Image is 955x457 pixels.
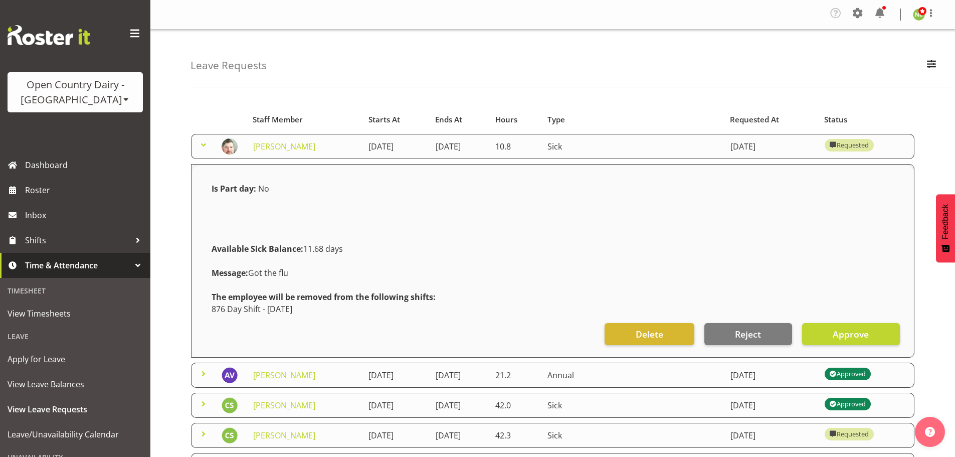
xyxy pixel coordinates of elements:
div: Timesheet [3,280,148,301]
span: Inbox [25,208,145,223]
img: christopher-sutherland9865.jpg [222,427,238,443]
td: Sick [541,134,724,159]
td: [DATE] [430,134,490,159]
div: Starts At [368,114,424,125]
span: Leave/Unavailability Calendar [8,427,143,442]
td: [DATE] [724,363,819,388]
img: andy-van-brecht9849.jpg [222,367,238,383]
a: [PERSON_NAME] [253,370,315,381]
td: Sick [541,423,724,448]
td: [DATE] [362,393,430,418]
td: 21.2 [489,363,541,388]
div: Staff Member [253,114,357,125]
a: Leave/Unavailability Calendar [3,422,148,447]
span: Dashboard [25,158,145,173]
td: 10.8 [489,134,541,159]
div: Type [547,114,719,125]
a: View Leave Requests [3,397,148,422]
img: help-xxl-2.png [925,427,935,437]
div: 11.68 days [206,237,900,261]
span: Shifts [25,233,130,248]
a: [PERSON_NAME] [253,430,315,441]
a: [PERSON_NAME] [253,141,315,152]
td: [DATE] [362,363,430,388]
a: [PERSON_NAME] [253,400,315,411]
div: Requested [830,428,869,440]
span: View Timesheets [8,306,143,321]
h4: Leave Requests [190,60,267,71]
button: Feedback - Show survey [936,194,955,262]
a: View Leave Balances [3,372,148,397]
img: nicole-lloyd7454.jpg [913,9,925,21]
div: Leave [3,326,148,347]
span: View Leave Balances [8,377,143,392]
img: tom-rahl00179a23f0fb9bce612918c6557a6a19.png [222,138,238,155]
td: [DATE] [430,363,490,388]
span: Feedback [941,204,950,239]
div: Requested At [730,114,813,125]
td: 42.0 [489,393,541,418]
img: Rosterit website logo [8,25,90,45]
td: [DATE] [430,423,490,448]
div: Requested [830,139,869,151]
td: [DATE] [362,134,430,159]
strong: Is Part day: [212,183,256,194]
div: Hours [495,114,536,125]
span: Time & Attendance [25,258,130,273]
span: View Leave Requests [8,402,143,417]
button: Filter Employees [921,55,942,77]
td: [DATE] [430,393,490,418]
button: Approve [802,323,900,345]
span: 876 Day Shift - [DATE] [212,303,292,315]
div: Got the flu [206,261,900,285]
div: Approved [830,398,866,410]
strong: Available Sick Balance: [212,243,303,254]
span: Reject [735,328,761,341]
td: 42.3 [489,423,541,448]
td: [DATE] [724,134,819,159]
span: Approve [833,328,869,341]
div: Status [824,114,908,125]
td: Sick [541,393,724,418]
td: Annual [541,363,724,388]
img: christopher-sutherland9865.jpg [222,397,238,413]
strong: Message: [212,267,248,278]
a: View Timesheets [3,301,148,326]
td: [DATE] [724,423,819,448]
a: Apply for Leave [3,347,148,372]
td: [DATE] [724,393,819,418]
span: Roster [25,183,145,198]
div: Ends At [435,114,484,125]
button: Reject [704,323,792,345]
strong: The employee will be removed from the following shifts: [212,291,436,302]
span: Apply for Leave [8,352,143,367]
div: Approved [830,368,866,380]
div: Open Country Dairy - [GEOGRAPHIC_DATA] [18,77,133,107]
span: Delete [636,328,663,341]
span: No [258,183,269,194]
button: Delete [605,323,694,345]
td: [DATE] [362,423,430,448]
